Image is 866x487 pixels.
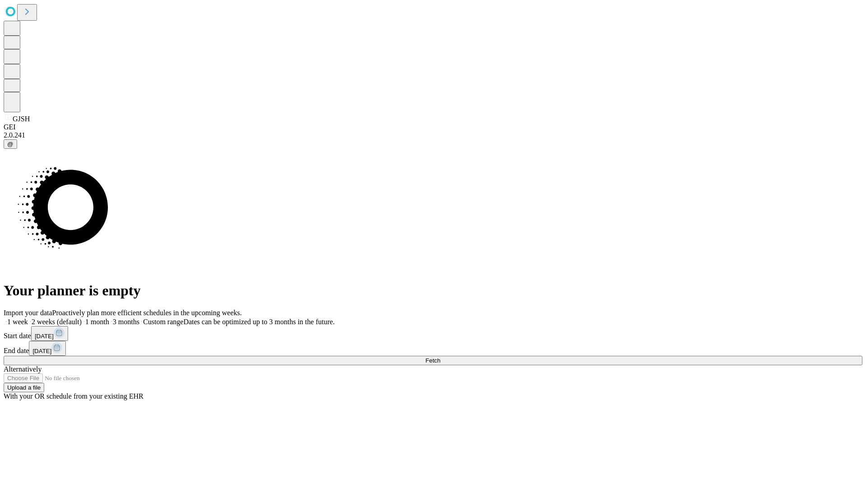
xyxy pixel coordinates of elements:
span: Alternatively [4,365,41,373]
span: GJSH [13,115,30,123]
button: Fetch [4,356,862,365]
button: [DATE] [31,326,68,341]
button: [DATE] [29,341,66,356]
button: Upload a file [4,383,44,392]
span: Dates can be optimized up to 3 months in the future. [184,318,335,326]
span: [DATE] [32,348,51,354]
h1: Your planner is empty [4,282,862,299]
button: @ [4,139,17,149]
span: Proactively plan more efficient schedules in the upcoming weeks. [52,309,242,317]
div: 2.0.241 [4,131,862,139]
span: Custom range [143,318,183,326]
div: End date [4,341,862,356]
span: 3 months [113,318,139,326]
span: @ [7,141,14,147]
span: With your OR schedule from your existing EHR [4,392,143,400]
span: 1 week [7,318,28,326]
span: [DATE] [35,333,54,340]
div: Start date [4,326,862,341]
span: 2 weeks (default) [32,318,82,326]
span: Import your data [4,309,52,317]
span: 1 month [85,318,109,326]
div: GEI [4,123,862,131]
span: Fetch [425,357,440,364]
